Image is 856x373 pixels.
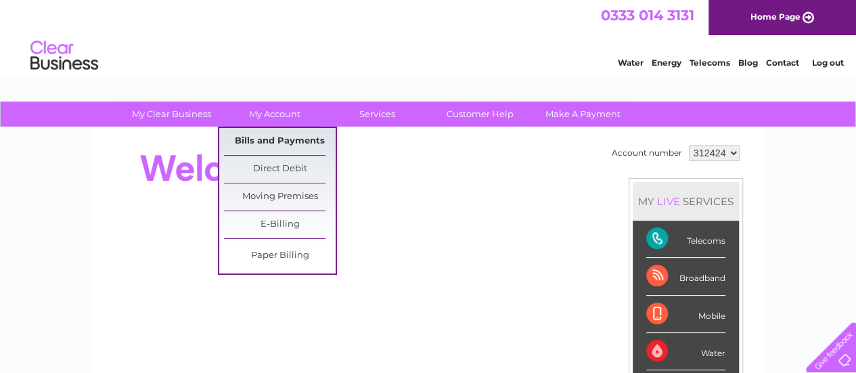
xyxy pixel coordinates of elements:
[224,211,336,238] a: E-Billing
[654,195,683,208] div: LIVE
[811,58,843,68] a: Log out
[321,102,433,127] a: Services
[646,221,725,258] div: Telecoms
[527,102,639,127] a: Make A Payment
[646,258,725,295] div: Broadband
[690,58,730,68] a: Telecoms
[652,58,681,68] a: Energy
[618,58,644,68] a: Water
[224,242,336,269] a: Paper Billing
[109,7,748,66] div: Clear Business is a trading name of Verastar Limited (registered in [GEOGRAPHIC_DATA] No. 3667643...
[738,58,758,68] a: Blog
[646,333,725,370] div: Water
[224,128,336,155] a: Bills and Payments
[219,102,330,127] a: My Account
[424,102,536,127] a: Customer Help
[224,183,336,211] a: Moving Premises
[633,182,739,221] div: MY SERVICES
[646,296,725,333] div: Mobile
[601,7,694,24] a: 0333 014 3131
[766,58,799,68] a: Contact
[116,102,227,127] a: My Clear Business
[608,141,685,164] td: Account number
[30,35,99,76] img: logo.png
[224,156,336,183] a: Direct Debit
